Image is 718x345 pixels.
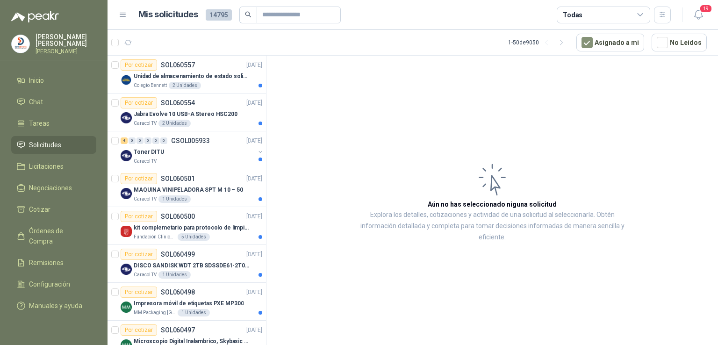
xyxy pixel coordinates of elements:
[576,34,644,51] button: Asignado a mi
[158,195,191,203] div: 1 Unidades
[134,195,157,203] p: Caracol TV
[11,115,96,132] a: Tareas
[161,327,195,333] p: SOL060497
[11,11,59,22] img: Logo peakr
[121,287,157,298] div: Por cotizar
[108,207,266,245] a: Por cotizarSOL060500[DATE] Company Logokit complemetario para protocolo de limpiezaFundación Clín...
[121,97,157,108] div: Por cotizar
[158,120,191,127] div: 2 Unidades
[134,261,250,270] p: DISCO SANDISK WDT 2TB SDSSDE61-2T00-G25
[161,289,195,295] p: SOL060498
[121,137,128,144] div: 4
[690,7,707,23] button: 19
[134,82,167,89] p: Colegio Bennett
[11,93,96,111] a: Chat
[171,137,210,144] p: GSOL005933
[121,74,132,86] img: Company Logo
[121,173,157,184] div: Por cotizar
[652,34,707,51] button: No Leídos
[29,161,64,172] span: Licitaciones
[121,112,132,123] img: Company Logo
[161,213,195,220] p: SOL060500
[11,201,96,218] a: Cotizar
[121,226,132,237] img: Company Logo
[129,137,136,144] div: 0
[11,275,96,293] a: Configuración
[169,82,201,89] div: 2 Unidades
[246,174,262,183] p: [DATE]
[29,301,82,311] span: Manuales y ayuda
[108,283,266,321] a: Por cotizarSOL060498[DATE] Company LogoImpresora móvil de etiquetas PXE MP300MM Packaging [GEOGRA...
[11,254,96,272] a: Remisiones
[121,264,132,275] img: Company Logo
[134,158,157,165] p: Caracol TV
[29,140,61,150] span: Solicitudes
[152,137,159,144] div: 0
[108,56,266,93] a: Por cotizarSOL060557[DATE] Company LogoUnidad de almacenamiento de estado solido Marca SK hynix [...
[12,35,29,53] img: Company Logo
[36,49,96,54] p: [PERSON_NAME]
[134,186,243,194] p: MAQUINA VINIPELADORA SPT M 10 – 50
[121,302,132,313] img: Company Logo
[178,309,210,316] div: 1 Unidades
[134,223,250,232] p: kit complemetario para protocolo de limpieza
[246,137,262,145] p: [DATE]
[121,135,264,165] a: 4 0 0 0 0 0 GSOL005933[DATE] Company LogoToner DITUCaracol TV
[134,120,157,127] p: Caracol TV
[11,158,96,175] a: Licitaciones
[29,183,72,193] span: Negociaciones
[160,137,167,144] div: 0
[136,137,144,144] div: 0
[360,209,625,243] p: Explora los detalles, cotizaciones y actividad de una solicitud al seleccionarla. Obtén informaci...
[108,169,266,207] a: Por cotizarSOL060501[DATE] Company LogoMAQUINA VINIPELADORA SPT M 10 – 50Caracol TV1 Unidades
[11,179,96,197] a: Negociaciones
[161,62,195,68] p: SOL060557
[121,188,132,199] img: Company Logo
[29,75,44,86] span: Inicio
[36,34,96,47] p: [PERSON_NAME] [PERSON_NAME]
[29,97,43,107] span: Chat
[29,258,64,268] span: Remisiones
[144,137,151,144] div: 0
[121,59,157,71] div: Por cotizar
[245,11,251,18] span: search
[11,136,96,154] a: Solicitudes
[138,8,198,22] h1: Mis solicitudes
[134,299,244,308] p: Impresora móvil de etiquetas PXE MP300
[29,204,50,215] span: Cotizar
[428,199,557,209] h3: Aún no has seleccionado niguna solicitud
[11,297,96,315] a: Manuales y ayuda
[134,233,176,241] p: Fundación Clínica Shaio
[134,271,157,279] p: Caracol TV
[134,110,237,119] p: Jabra Evolve 10 USB-A Stereo HSC200
[158,271,191,279] div: 1 Unidades
[11,72,96,89] a: Inicio
[121,324,157,336] div: Por cotizar
[563,10,582,20] div: Todas
[108,93,266,131] a: Por cotizarSOL060554[DATE] Company LogoJabra Evolve 10 USB-A Stereo HSC200Caracol TV2 Unidades
[11,222,96,250] a: Órdenes de Compra
[121,249,157,260] div: Por cotizar
[161,251,195,258] p: SOL060499
[121,211,157,222] div: Por cotizar
[134,148,164,157] p: Toner DITU
[246,250,262,259] p: [DATE]
[246,288,262,297] p: [DATE]
[29,226,87,246] span: Órdenes de Compra
[178,233,210,241] div: 5 Unidades
[29,118,50,129] span: Tareas
[134,309,176,316] p: MM Packaging [GEOGRAPHIC_DATA]
[246,212,262,221] p: [DATE]
[121,150,132,161] img: Company Logo
[29,279,70,289] span: Configuración
[206,9,232,21] span: 14795
[108,245,266,283] a: Por cotizarSOL060499[DATE] Company LogoDISCO SANDISK WDT 2TB SDSSDE61-2T00-G25Caracol TV1 Unidades
[246,99,262,108] p: [DATE]
[161,175,195,182] p: SOL060501
[134,72,250,81] p: Unidad de almacenamiento de estado solido Marca SK hynix [DATE] NVMe 256GB HFM256GDJTNG-8310A M.2...
[508,35,569,50] div: 1 - 50 de 9050
[699,4,712,13] span: 19
[246,326,262,335] p: [DATE]
[161,100,195,106] p: SOL060554
[246,61,262,70] p: [DATE]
